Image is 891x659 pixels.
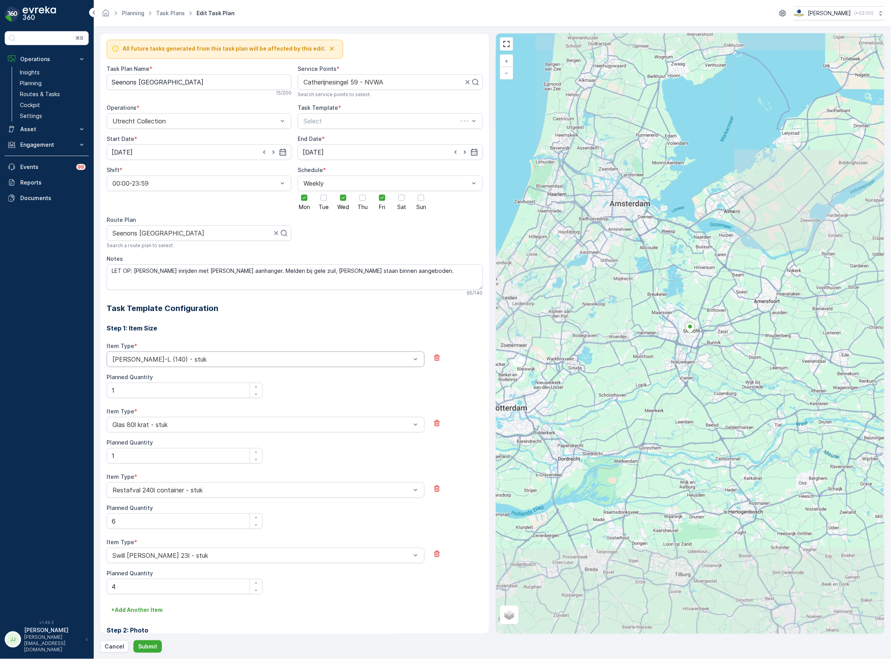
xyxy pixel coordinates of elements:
span: Wed [337,204,349,210]
label: Planned Quantity [107,439,153,446]
label: Planned Quantity [107,374,153,380]
button: +Add Another Item [107,604,167,616]
label: End Date [298,135,322,142]
span: − [505,69,509,76]
p: Events [20,163,72,171]
label: Item Type [107,408,134,415]
p: 95 / 140 [467,290,483,296]
a: Reports [5,175,89,190]
p: [PERSON_NAME][EMAIL_ADDRESS][DOMAIN_NAME] [24,634,82,653]
img: logo_dark-DEwI_e13.png [23,6,56,22]
span: Sat [397,204,406,210]
img: basis-logo_rgb2x.png [794,9,805,18]
p: Reports [20,179,86,186]
label: Start Date [107,135,134,142]
button: JJ[PERSON_NAME][PERSON_NAME][EMAIL_ADDRESS][DOMAIN_NAME] [5,626,89,653]
input: dd/mm/yyyy [298,144,482,160]
span: Fri [379,204,385,210]
a: Zoom Out [501,67,512,79]
textarea: LET OP: [PERSON_NAME] inrijden met [PERSON_NAME] aanhanger. Melden bij gele zuil, [PERSON_NAME] s... [107,264,483,290]
label: Shift [107,167,119,173]
p: Select [303,116,460,126]
label: Schedule [298,167,323,173]
p: [PERSON_NAME] [24,626,82,634]
input: dd/mm/yyyy [107,144,291,160]
label: Task Plan Name [107,65,149,72]
label: Operations [107,104,137,111]
p: Asset [20,125,73,133]
a: Documents [5,190,89,206]
p: Routes & Tasks [20,90,60,98]
p: Documents [20,194,86,202]
label: Planned Quantity [107,570,153,576]
a: Planning [122,10,144,16]
label: Planned Quantity [107,504,153,511]
span: Thu [358,204,368,210]
span: All future tasks generated from this task plan will be affected by this edit. [123,45,326,53]
img: logo [5,6,20,22]
a: Zoom In [501,55,512,67]
p: 99 [78,164,84,170]
label: Task Template [298,104,338,111]
label: Route Plan [107,216,136,223]
button: Engagement [5,137,89,153]
p: Cancel [105,643,124,650]
p: + Add Another Item [111,606,163,614]
a: Settings [17,111,89,121]
span: Sun [416,204,426,210]
p: [PERSON_NAME] [808,9,851,17]
button: Submit [133,640,162,653]
label: Item Type [107,473,134,480]
a: Homepage [102,12,110,18]
p: Planning [20,79,42,87]
a: View Fullscreen [501,38,512,50]
button: Cancel [100,640,129,653]
a: Insights [17,67,89,78]
p: 15 / 200 [276,90,291,96]
div: JJ [7,633,19,646]
label: Service Points [298,65,337,72]
p: Insights [20,69,40,76]
h2: Task Template Configuration [107,302,483,314]
span: Search service points to select. [298,91,371,98]
a: Task Plans [156,10,185,16]
a: Routes & Tasks [17,89,89,100]
p: Submit [138,643,157,650]
label: Item Type [107,343,134,349]
span: + [505,58,509,64]
span: Edit Task Plan [195,9,236,17]
a: Layers [501,606,518,624]
h3: Step 1: Item Size [107,323,483,333]
p: ( +02:00 ) [854,10,874,16]
h3: Step 2: Photo [107,626,483,635]
button: Asset [5,121,89,137]
label: Item Type [107,539,134,545]
p: Settings [20,112,42,120]
a: Cockpit [17,100,89,111]
a: Events99 [5,159,89,175]
span: Mon [299,204,310,210]
span: Tue [319,204,329,210]
p: Cockpit [20,101,40,109]
p: ⌘B [75,35,83,41]
label: Notes [107,255,123,262]
span: Search a route plan to select. [107,243,174,249]
p: Engagement [20,141,73,149]
span: v 1.49.3 [5,620,89,625]
p: Operations [20,55,73,63]
button: [PERSON_NAME](+02:00) [794,6,885,20]
button: Operations [5,51,89,67]
a: Planning [17,78,89,89]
